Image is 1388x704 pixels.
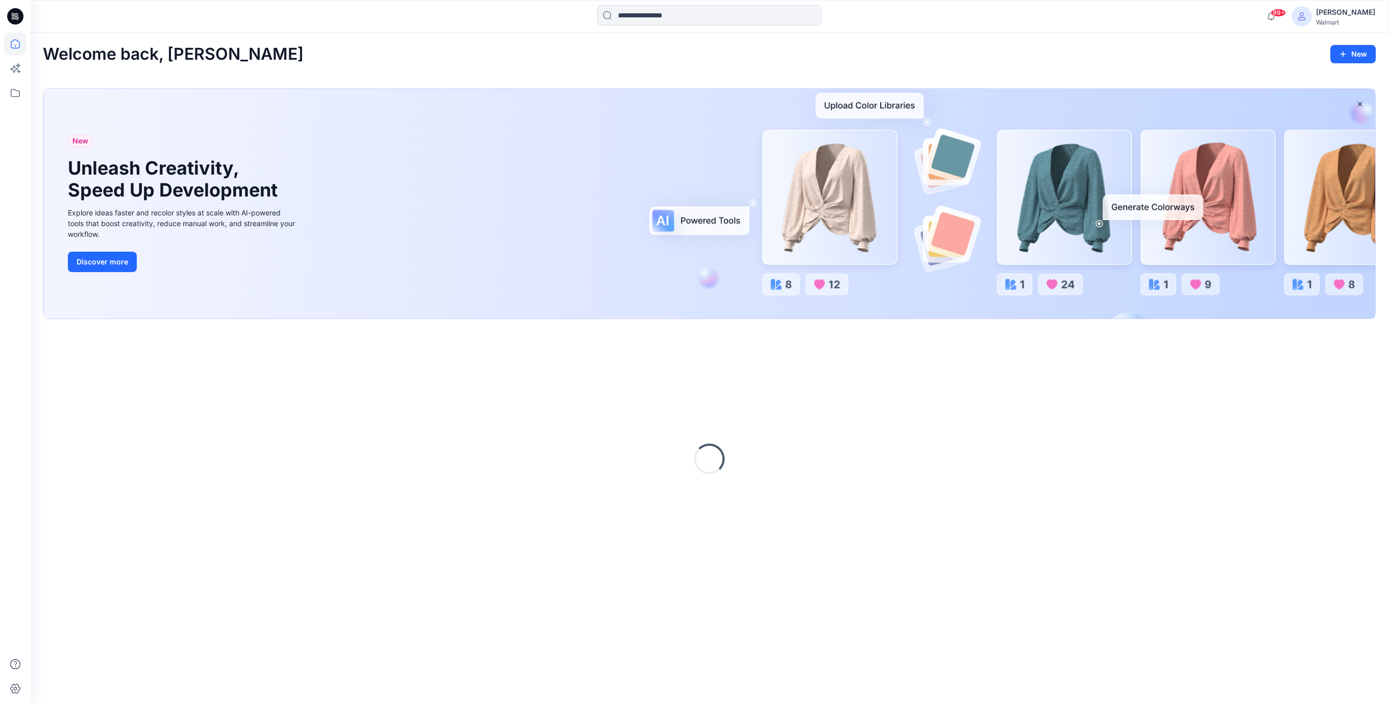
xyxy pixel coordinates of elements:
[1271,9,1286,17] span: 99+
[68,157,282,201] h1: Unleash Creativity, Speed Up Development
[1316,18,1375,26] div: Walmart
[68,207,298,239] div: Explore ideas faster and recolor styles at scale with AI-powered tools that boost creativity, red...
[68,252,298,272] a: Discover more
[72,135,88,147] span: New
[1316,6,1375,18] div: [PERSON_NAME]
[1298,12,1306,20] svg: avatar
[68,252,137,272] button: Discover more
[1330,45,1376,63] button: New
[43,45,304,64] h2: Welcome back, [PERSON_NAME]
